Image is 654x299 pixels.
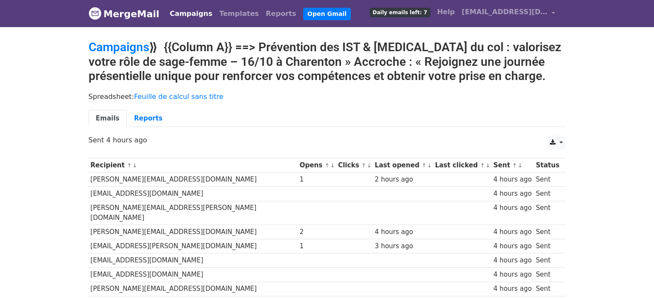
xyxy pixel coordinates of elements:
[89,5,160,23] a: MergeMail
[534,201,561,225] td: Sent
[534,173,561,187] td: Sent
[303,8,351,20] a: Open Gmail
[480,162,485,169] a: ↑
[89,201,298,225] td: [PERSON_NAME][EMAIL_ADDRESS][PERSON_NAME][DOMAIN_NAME]
[89,187,298,201] td: [EMAIL_ADDRESS][DOMAIN_NAME]
[375,227,431,237] div: 4 hours ago
[485,162,490,169] a: ↓
[367,162,372,169] a: ↓
[462,7,548,17] span: [EMAIL_ADDRESS][DOMAIN_NAME]
[89,40,566,83] h2: ⟫ {{Column A}} ==> Prévention des IST & [MEDICAL_DATA] du col : valorisez votre rôle de sage-femm...
[362,162,366,169] a: ↑
[366,3,434,21] a: Daily emails left: 7
[534,282,561,296] td: Sent
[89,239,298,253] td: [EMAIL_ADDRESS][PERSON_NAME][DOMAIN_NAME]
[216,5,262,22] a: Templates
[534,225,561,239] td: Sent
[336,158,372,173] th: Clicks
[89,225,298,239] td: [PERSON_NAME][EMAIL_ADDRESS][DOMAIN_NAME]
[89,110,127,127] a: Emails
[127,110,170,127] a: Reports
[493,256,531,265] div: 4 hours ago
[127,162,132,169] a: ↑
[534,158,561,173] th: Status
[89,158,298,173] th: Recipient
[300,175,334,185] div: 1
[422,162,427,169] a: ↑
[89,173,298,187] td: [PERSON_NAME][EMAIL_ADDRESS][DOMAIN_NAME]
[373,158,433,173] th: Last opened
[370,8,430,17] span: Daily emails left: 7
[493,241,531,251] div: 4 hours ago
[491,158,534,173] th: Sent
[132,162,137,169] a: ↓
[89,253,298,268] td: [EMAIL_ADDRESS][DOMAIN_NAME]
[493,284,531,294] div: 4 hours ago
[493,227,531,237] div: 4 hours ago
[493,189,531,199] div: 4 hours ago
[458,3,559,24] a: [EMAIL_ADDRESS][DOMAIN_NAME]
[89,282,298,296] td: [PERSON_NAME][EMAIL_ADDRESS][DOMAIN_NAME]
[166,5,216,22] a: Campaigns
[89,136,566,145] p: Sent 4 hours ago
[534,253,561,268] td: Sent
[434,3,458,21] a: Help
[493,270,531,280] div: 4 hours ago
[493,203,531,213] div: 4 hours ago
[325,162,329,169] a: ↑
[375,241,431,251] div: 3 hours ago
[513,162,517,169] a: ↑
[427,162,432,169] a: ↓
[134,92,224,101] a: Feuille de calcul sans titre
[298,158,336,173] th: Opens
[89,92,566,101] p: Spreadsheet:
[534,268,561,282] td: Sent
[262,5,300,22] a: Reports
[89,40,149,54] a: Campaigns
[375,175,431,185] div: 2 hours ago
[300,241,334,251] div: 1
[300,227,334,237] div: 2
[89,7,101,20] img: MergeMail logo
[518,162,522,169] a: ↓
[330,162,335,169] a: ↓
[89,268,298,282] td: [EMAIL_ADDRESS][DOMAIN_NAME]
[534,239,561,253] td: Sent
[433,158,491,173] th: Last clicked
[534,187,561,201] td: Sent
[493,175,531,185] div: 4 hours ago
